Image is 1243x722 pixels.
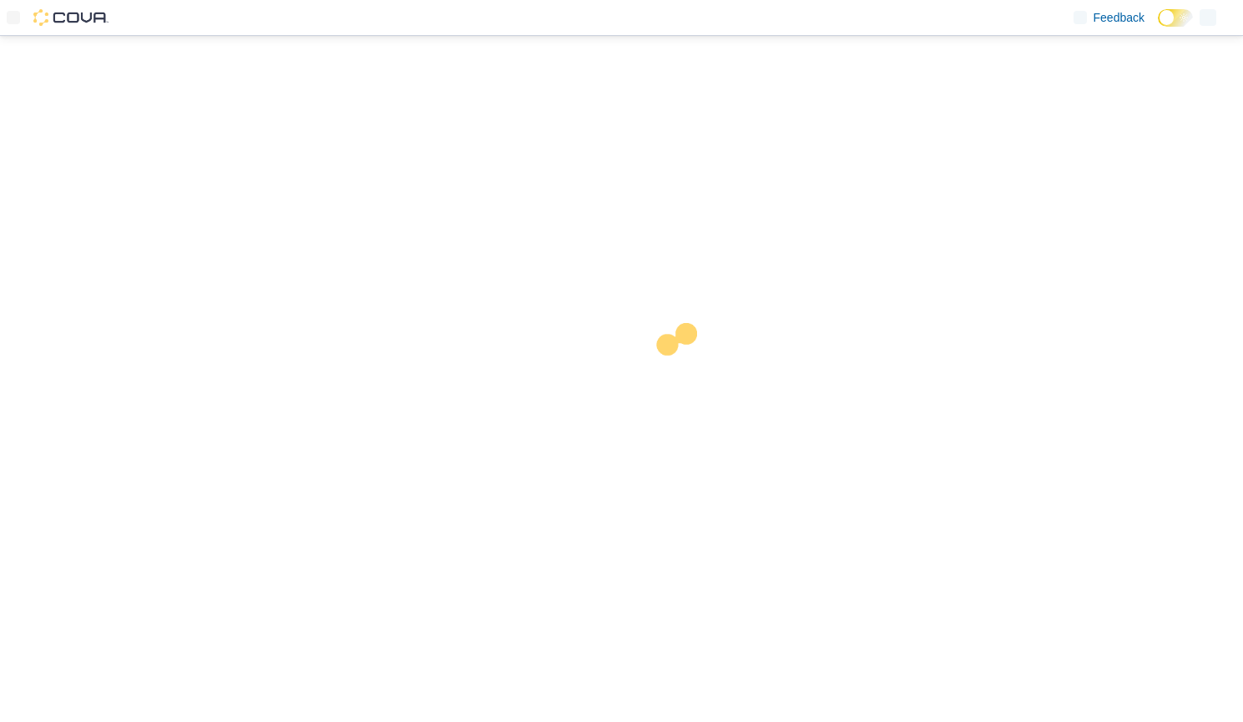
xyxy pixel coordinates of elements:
a: Feedback [1067,1,1151,34]
span: Dark Mode [1158,27,1159,28]
input: Dark Mode [1158,9,1193,27]
img: cova-loader [622,311,747,436]
span: Feedback [1094,9,1144,26]
img: Cova [33,9,109,26]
